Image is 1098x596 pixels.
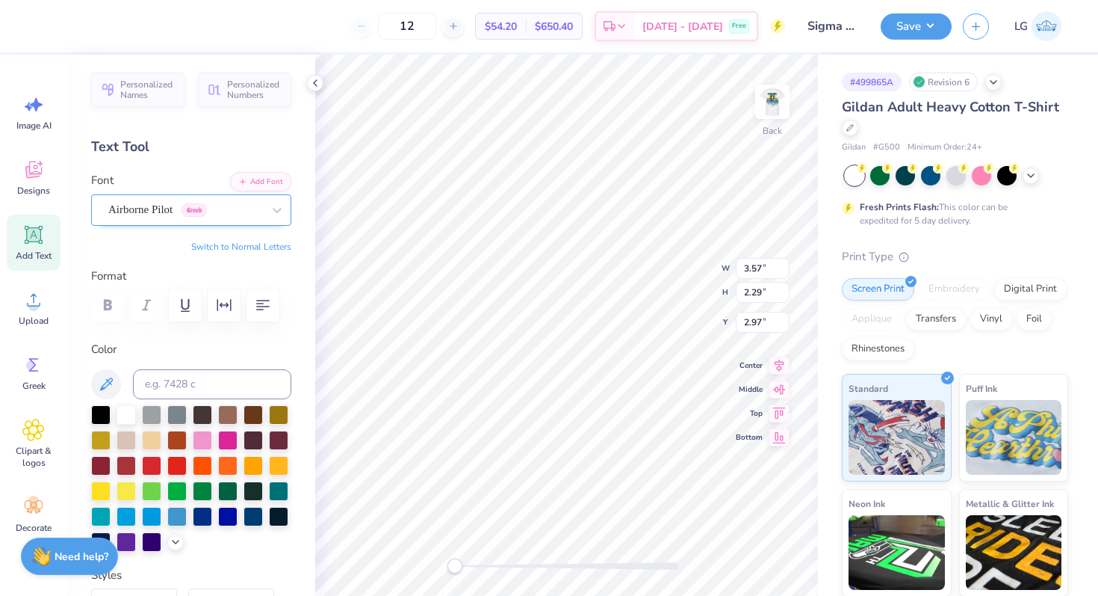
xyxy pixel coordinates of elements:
span: Greek [22,380,46,392]
input: e.g. 7428 c [133,369,291,399]
span: Middle [736,384,763,396]
label: Format [91,268,291,285]
button: Add Font [230,172,291,191]
span: $54.20 [485,19,517,34]
input: – – [378,13,436,40]
button: Save [881,13,952,40]
span: Add Text [16,250,52,262]
div: Screen Print [842,278,914,301]
span: Neon Ink [849,496,885,511]
span: # G500 [873,141,900,154]
div: Back [763,124,782,138]
strong: Need help? [55,550,108,564]
button: Personalized Numbers [198,73,291,107]
span: Gildan [842,141,866,154]
span: LG [1014,18,1028,35]
div: Rhinestones [842,338,914,360]
span: Personalized Names [120,79,176,100]
img: Puff Ink [966,400,1062,475]
div: Accessibility label [447,559,462,574]
a: LG [1008,11,1068,41]
div: Applique [842,308,902,331]
label: Font [91,172,114,189]
span: Puff Ink [966,381,997,396]
div: Foil [1017,308,1052,331]
img: Metallic & Glitter Ink [966,515,1062,590]
div: Vinyl [970,308,1012,331]
div: Revision 6 [909,73,978,91]
button: Personalized Names [91,73,184,107]
img: Neon Ink [849,515,945,590]
span: Center [736,360,763,372]
span: Clipart & logos [9,445,58,469]
img: Lexi Glaser [1032,11,1061,41]
span: Image AI [16,120,52,132]
span: Gildan Adult Heavy Cotton T-Shirt [842,98,1059,116]
div: Embroidery [919,278,990,301]
span: Designs [17,185,50,197]
input: Untitled Design [796,11,869,41]
div: Print Type [842,248,1068,265]
span: Metallic & Glitter Ink [966,496,1054,511]
button: Switch to Normal Letters [191,241,291,253]
span: $650.40 [535,19,573,34]
span: Personalized Numbers [227,79,282,100]
span: Decorate [16,522,52,534]
span: Standard [849,381,888,396]
span: Free [732,21,746,31]
div: Digital Print [994,278,1067,301]
span: Top [736,408,763,420]
img: Back [757,87,787,117]
span: Minimum Order: 24 + [908,141,982,154]
label: Color [91,341,291,358]
strong: Fresh Prints Flash: [860,201,939,213]
div: # 499865A [842,73,902,91]
div: This color can be expedited for 5 day delivery. [860,200,1043,227]
span: Upload [19,315,49,327]
div: Text Tool [91,137,291,157]
span: [DATE] - [DATE] [642,19,723,34]
img: Standard [849,400,945,475]
span: Bottom [736,431,763,443]
div: Transfers [906,308,966,331]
